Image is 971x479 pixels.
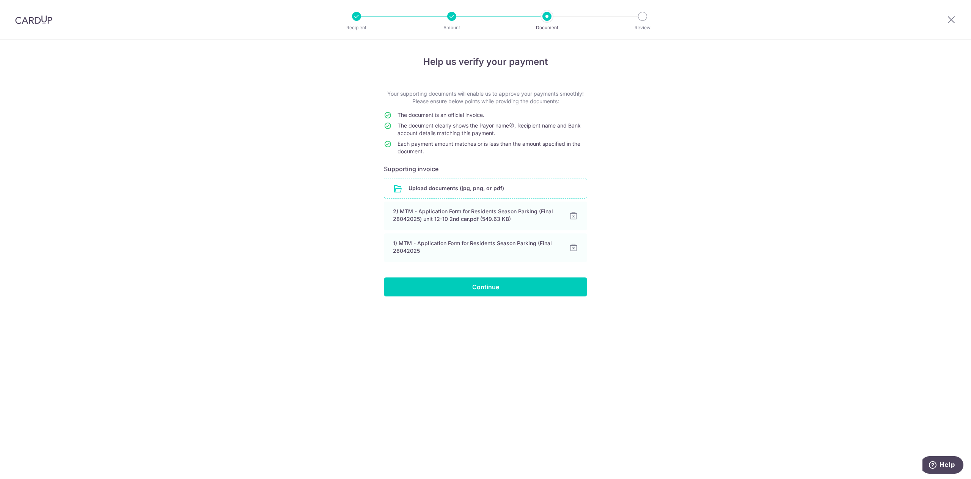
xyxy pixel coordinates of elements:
p: Recipient [328,24,385,32]
img: CardUp [15,15,52,24]
p: Review [614,24,671,32]
iframe: Opens a widget where you can find more information [922,456,963,475]
h6: Supporting invoice [384,164,587,173]
span: The document clearly shows the Payor name , Recipient name and Bank account details matching this... [398,122,581,136]
span: The document is an official invoice. [398,112,484,118]
p: Your supporting documents will enable us to approve your payments smoothly! Please ensure below p... [384,90,587,105]
h4: Help us verify your payment [384,55,587,69]
p: Document [519,24,575,32]
input: Continue [384,277,587,296]
span: Each payment amount matches or is less than the amount specified in the document. [398,140,580,154]
div: 2) MTM - Application Form for Residents Season Parking (Final 28042025) unit 12-10 2nd car.pdf (5... [393,208,560,223]
div: 1) MTM - Application Form for Residents Season Parking (Final 28042025 [393,239,560,255]
div: Upload documents (jpg, png, or pdf) [384,178,587,199]
p: Amount [424,24,480,32]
